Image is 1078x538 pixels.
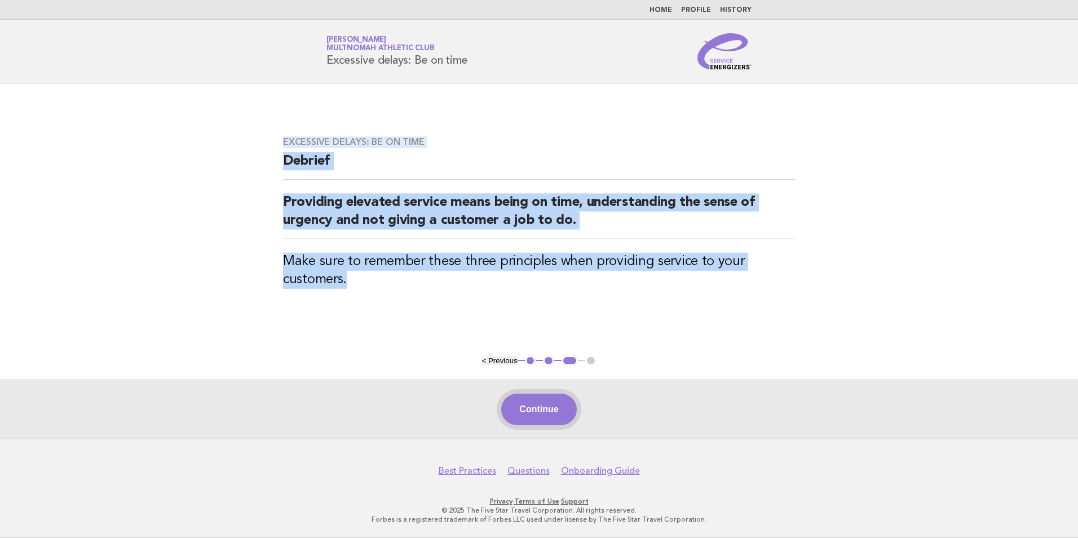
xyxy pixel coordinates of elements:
[326,45,434,52] span: Multnomah Athletic Club
[543,355,554,367] button: 2
[501,394,576,425] button: Continue
[194,497,884,506] p: · ·
[561,465,640,477] a: Onboarding Guide
[283,136,795,148] h3: Excessive delays: Be on time
[283,152,795,180] h2: Debrief
[650,7,672,14] a: Home
[283,253,795,289] h3: Make sure to remember these three principles when providing service to your customers.
[439,465,496,477] a: Best Practices
[490,497,513,505] a: Privacy
[525,355,536,367] button: 1
[720,7,752,14] a: History
[481,356,517,365] button: < Previous
[561,497,589,505] a: Support
[697,33,752,69] img: Service Energizers
[326,37,467,66] h1: Excessive delays: Be on time
[562,355,578,367] button: 3
[507,465,550,477] a: Questions
[326,36,434,52] a: [PERSON_NAME]Multnomah Athletic Club
[514,497,559,505] a: Terms of Use
[283,193,795,239] h2: Providing elevated service means being on time, understanding the sense of urgency and not giving...
[194,506,884,515] p: © 2025 The Five Star Travel Corporation. All rights reserved.
[681,7,711,14] a: Profile
[194,515,884,524] p: Forbes is a registered trademark of Forbes LLC used under license by The Five Star Travel Corpora...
